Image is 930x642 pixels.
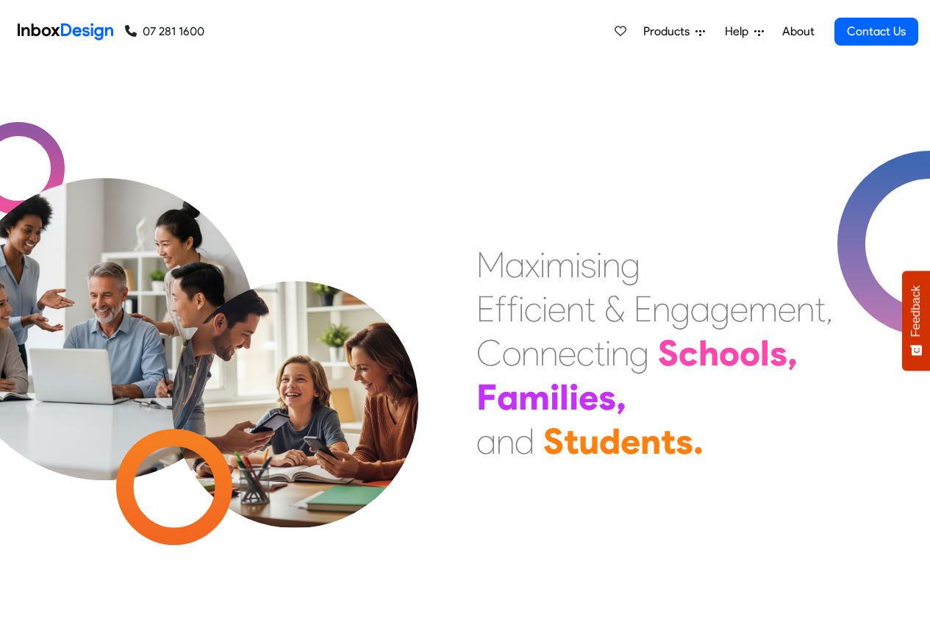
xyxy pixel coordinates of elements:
span: Help [725,23,754,40]
div: E [476,287,495,331]
button: Feedback - Show survey [902,271,930,371]
div: f [495,287,507,331]
div: n [521,331,540,375]
div: e [558,331,576,375]
div: i [550,375,559,419]
div: d [515,419,534,463]
div: i [542,287,548,331]
div: c [524,287,542,331]
div: n [566,287,584,331]
span: Products [643,23,695,40]
div: e [548,287,566,331]
a: Help [719,17,770,46]
div: C [476,331,502,375]
div: m [518,375,550,419]
div: o [719,331,740,375]
div: i [518,287,524,331]
div: i [540,243,546,287]
div: S [658,331,679,375]
div: x [525,243,540,287]
div: l [760,331,770,375]
div: h [698,331,719,375]
div: a [476,419,496,463]
div: t [594,331,605,375]
div: i [569,375,579,419]
div: g [670,287,690,331]
div: n [652,287,670,331]
div: c [576,331,594,375]
div: m [748,287,778,331]
div: g [710,287,730,331]
div: g [629,331,649,375]
div: e [778,287,796,331]
div: E [634,287,652,331]
div: n [611,331,629,375]
span: Feedback [909,285,923,337]
div: n [796,287,815,331]
div: m [546,243,575,287]
img: parents_with_child.png [141,220,449,528]
div: Maximising Efficient & Engagement, Connecting Schools, Families, and Students. [476,243,833,463]
a: Contact Us [834,18,918,46]
div: t [815,287,826,331]
div: i [596,243,602,287]
div: . [693,419,704,463]
div: t [564,419,579,463]
div: a [690,287,710,331]
div: t [584,287,595,331]
div: S [543,419,564,463]
div: F [476,375,497,419]
div: , [787,331,798,375]
a: Products [637,17,711,46]
div: a [497,375,518,419]
div: u [579,419,599,463]
div: e [579,375,598,419]
div: f [507,287,518,331]
a: About [778,17,818,46]
div: o [740,331,760,375]
div: n [496,419,515,463]
div: e [730,287,748,331]
div: s [676,419,693,463]
div: , [826,287,833,331]
div: i [575,243,581,287]
a: 07 281 1600 [125,23,204,40]
div: , [616,375,626,419]
div: t [661,419,676,463]
div: g [620,243,640,287]
div: n [602,243,620,287]
div: M [476,243,505,287]
div: n [640,419,661,463]
div: o [502,331,521,375]
div: c [679,331,698,375]
div: i [605,331,611,375]
div: l [559,375,569,419]
div: & [604,287,625,331]
div: a [505,243,525,287]
div: s [581,243,596,287]
div: s [770,331,787,375]
div: e [620,419,640,463]
div: n [540,331,558,375]
div: s [598,375,616,419]
div: d [599,419,620,463]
